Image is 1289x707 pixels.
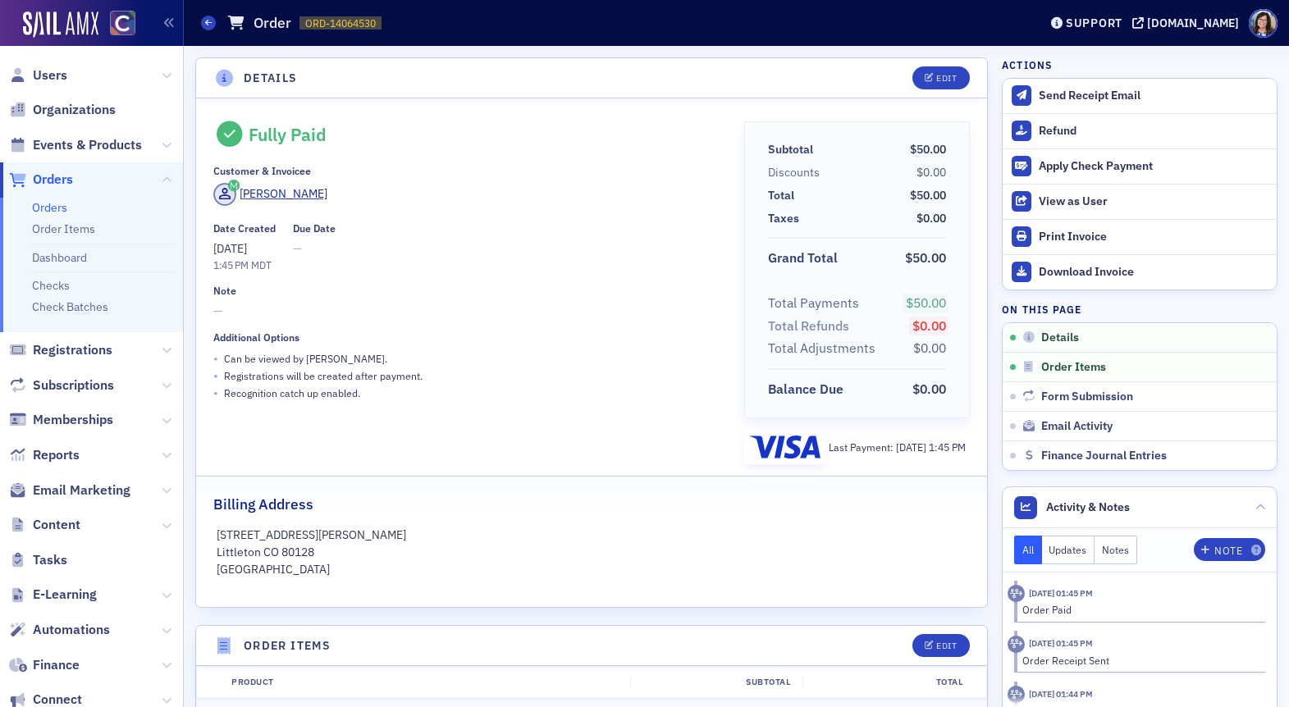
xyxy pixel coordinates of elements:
span: Users [33,66,67,84]
a: Reports [9,446,80,464]
span: $0.00 [913,340,946,356]
span: 1:45 PM [929,440,966,454]
span: ORD-14064530 [305,16,376,30]
span: • [213,350,218,367]
button: Send Receipt Email [1003,79,1277,113]
div: Discounts [768,164,820,181]
div: Activity [1008,686,1025,703]
span: Activity & Notes [1046,499,1130,516]
span: Content [33,516,80,534]
button: Updates [1042,536,1095,564]
div: Subtotal [768,141,813,158]
div: Edit [936,641,957,650]
div: Customer & Invoicee [213,165,311,177]
p: Littleton CO 80128 [217,544,967,561]
span: [DATE] [213,241,247,256]
a: Memberships [9,411,113,429]
span: Subscriptions [33,376,114,395]
a: Order Items [32,221,95,236]
span: • [213,367,218,385]
div: Apply Check Payment [1039,159,1268,174]
img: visa [750,436,820,458]
a: Print Invoice [1003,219,1277,254]
p: [GEOGRAPHIC_DATA] [217,561,967,578]
span: $50.00 [905,249,946,266]
div: Total Adjustments [768,339,875,358]
a: Automations [9,621,110,639]
span: Discounts [768,164,825,181]
span: Tasks [33,551,67,569]
span: Subtotal [768,141,819,158]
button: All [1014,536,1042,564]
time: 1:45 PM [213,258,249,271]
span: Reports [33,446,80,464]
span: Memberships [33,411,113,429]
button: Refund [1003,113,1277,148]
div: Taxes [768,210,799,227]
div: Last Payment: [829,440,966,454]
a: Orders [32,200,67,215]
h2: Billing Address [213,494,313,515]
div: Order Paid [1022,602,1255,617]
h4: Details [244,70,298,87]
span: Email Marketing [33,481,130,499]
button: Apply Check Payment [1003,148,1277,184]
h1: Order [254,13,291,33]
span: Orders [33,171,73,189]
time: 10/3/2025 01:44 PM [1029,688,1093,700]
div: Download Invoice [1039,265,1268,280]
span: $0.00 [916,165,946,180]
span: E-Learning [33,586,97,604]
div: Due Date [293,222,336,235]
div: Fully Paid [249,124,327,145]
h4: Actions [1002,57,1053,72]
a: Orders [9,171,73,189]
a: Registrations [9,341,112,359]
a: [PERSON_NAME] [213,183,327,206]
span: $0.00 [916,211,946,226]
div: View as User [1039,194,1268,209]
a: Check Batches [32,299,108,314]
span: MDT [249,258,272,271]
h4: On this page [1002,302,1278,317]
span: Automations [33,621,110,639]
div: [DOMAIN_NAME] [1147,16,1239,30]
span: $0.00 [912,317,946,334]
span: Total Adjustments [768,339,881,358]
div: Note [213,285,236,297]
div: Date Created [213,222,276,235]
div: Note [1214,546,1242,555]
span: — [293,240,336,258]
time: 10/3/2025 01:45 PM [1029,587,1093,599]
a: Tasks [9,551,67,569]
div: Order Receipt Sent [1022,653,1255,668]
a: Email Marketing [9,481,130,499]
span: $50.00 [910,188,946,203]
a: Dashboard [32,250,87,265]
a: Events & Products [9,136,142,154]
span: Order Items [1041,360,1106,375]
div: Subtotal [630,676,802,689]
div: Activity [1008,585,1025,602]
p: Recognition catch up enabled. [224,385,360,400]
a: Organizations [9,101,116,119]
p: Registrations will be created after payment. [224,368,423,383]
span: Finance [33,656,80,674]
div: Activity [1008,636,1025,653]
div: Product [220,676,630,689]
span: Events & Products [33,136,142,154]
span: Finance Journal Entries [1041,449,1167,463]
div: Total [768,187,794,204]
a: SailAMX [23,11,98,38]
div: Balance Due [768,380,843,399]
span: Profile [1249,9,1278,38]
a: Checks [32,278,70,293]
span: • [213,385,218,402]
a: Subscriptions [9,376,114,395]
span: Email Activity [1041,419,1113,434]
div: Send Receipt Email [1039,89,1268,103]
a: Finance [9,656,80,674]
a: Content [9,516,80,534]
span: $50.00 [906,294,946,311]
span: Details [1041,331,1079,345]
